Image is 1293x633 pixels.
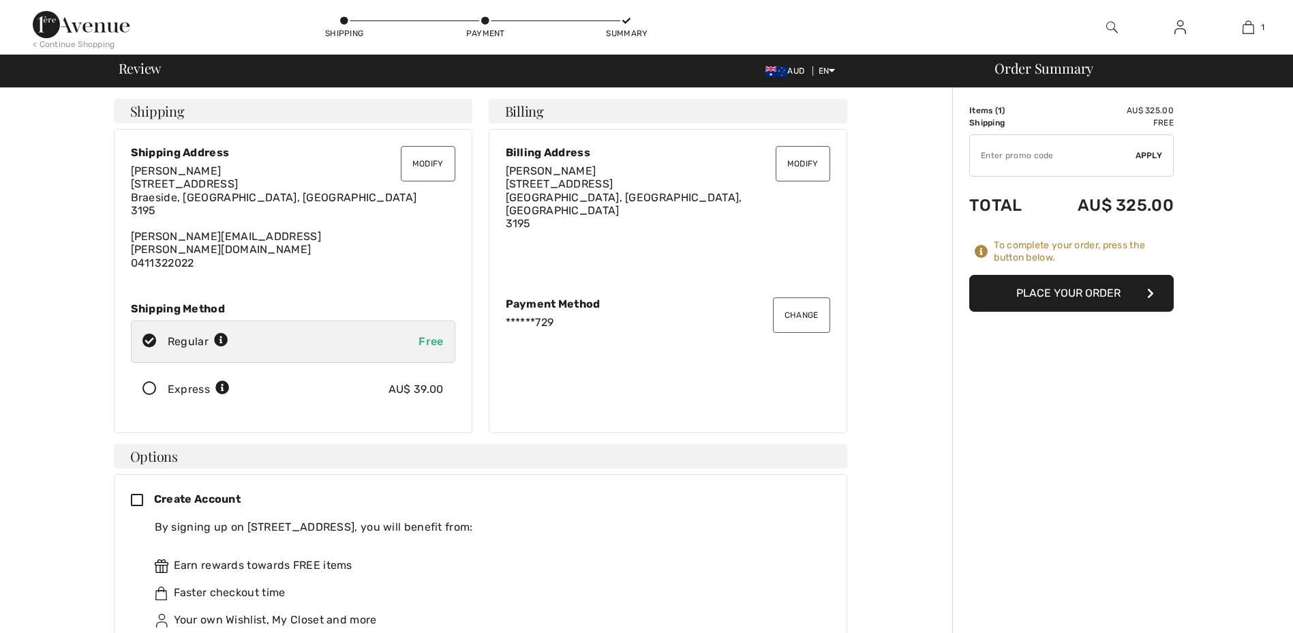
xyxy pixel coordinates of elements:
[1041,182,1174,229] td: AU$ 325.00
[505,104,544,118] span: Billing
[1041,104,1174,117] td: AU$ 325.00
[114,444,847,469] h4: Options
[978,61,1285,75] div: Order Summary
[419,335,443,348] span: Free
[969,104,1041,117] td: Items ( )
[154,492,241,505] span: Create Account
[33,11,130,38] img: 1ère Avenue
[324,27,365,40] div: Shipping
[131,146,455,159] div: Shipping Address
[506,164,596,177] span: [PERSON_NAME]
[401,146,455,181] button: Modify
[1243,19,1254,35] img: My Bag
[1041,117,1174,129] td: Free
[465,27,506,40] div: Payment
[994,239,1174,264] div: To complete your order, press the button below.
[155,557,819,574] div: Earn rewards towards FREE items
[168,334,228,350] div: Regular
[155,587,168,600] img: faster.svg
[969,182,1041,229] td: Total
[1163,19,1197,36] a: Sign In
[155,585,819,601] div: Faster checkout time
[131,164,222,177] span: [PERSON_NAME]
[131,177,417,216] span: [STREET_ADDRESS] Braeside, [GEOGRAPHIC_DATA], [GEOGRAPHIC_DATA] 3195
[606,27,647,40] div: Summary
[155,612,819,628] div: Your own Wishlist, My Closet and more
[969,117,1041,129] td: Shipping
[155,614,168,628] img: ownWishlist.svg
[506,297,830,310] div: Payment Method
[1106,19,1118,35] img: search the website
[970,135,1136,176] input: Promo code
[998,106,1002,115] span: 1
[969,275,1174,312] button: Place Your Order
[765,66,787,77] img: Australian Dollar
[155,519,819,535] div: By signing up on [STREET_ADDRESS], you will benefit from:
[1174,19,1186,35] img: My Info
[119,61,162,75] span: Review
[765,66,810,76] span: AUD
[819,66,836,76] span: EN
[1261,21,1264,33] span: 1
[155,559,168,573] img: rewards.svg
[131,302,455,315] div: Shipping Method
[33,38,115,50] div: < Continue Shopping
[1215,19,1281,35] a: 1
[130,104,185,118] span: Shipping
[776,146,830,181] button: Modify
[168,381,230,398] div: Express
[389,381,444,398] div: AU$ 39.00
[506,146,830,159] div: Billing Address
[131,164,455,269] div: [PERSON_NAME][EMAIL_ADDRESS][PERSON_NAME][DOMAIN_NAME] 0411322022
[506,177,742,230] span: [STREET_ADDRESS] [GEOGRAPHIC_DATA], [GEOGRAPHIC_DATA], [GEOGRAPHIC_DATA] 3195
[1136,149,1163,162] span: Apply
[773,297,830,333] button: Change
